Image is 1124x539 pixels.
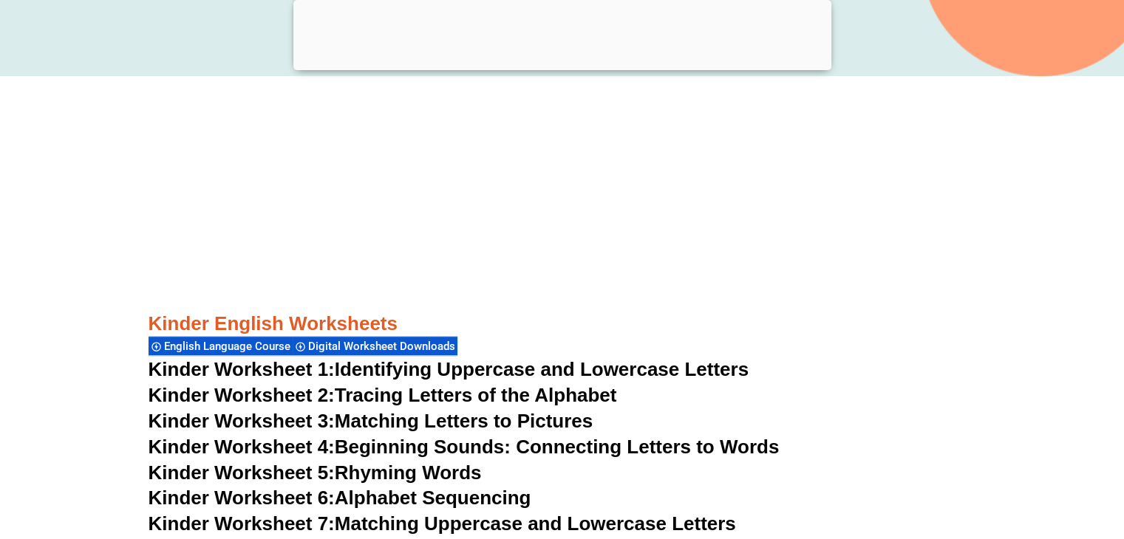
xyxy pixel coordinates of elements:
iframe: Advertisement [149,83,976,297]
a: Kinder Worksheet 6:Alphabet Sequencing [149,487,531,509]
span: Kinder Worksheet 3: [149,410,335,432]
div: English Language Course [149,336,293,356]
a: Kinder Worksheet 2:Tracing Letters of the Alphabet [149,384,617,406]
span: Digital Worksheet Downloads [308,340,460,353]
a: Kinder Worksheet 4:Beginning Sounds: Connecting Letters to Words [149,436,780,458]
span: Kinder Worksheet 4: [149,436,335,458]
span: Kinder Worksheet 7: [149,512,335,535]
a: Kinder Worksheet 3:Matching Letters to Pictures [149,410,593,432]
span: English Language Course [164,340,295,353]
a: Kinder Worksheet 1:Identifying Uppercase and Lowercase Letters [149,358,749,380]
iframe: Chat Widget [1050,404,1124,539]
span: Kinder Worksheet 5: [149,461,335,484]
a: Kinder Worksheet 5:Rhyming Words [149,461,482,484]
h3: Kinder English Worksheets [149,312,976,337]
span: Kinder Worksheet 2: [149,384,335,406]
div: Digital Worksheet Downloads [293,336,457,356]
span: Kinder Worksheet 1: [149,358,335,380]
a: Kinder Worksheet 7:Matching Uppercase and Lowercase Letters [149,512,736,535]
span: Kinder Worksheet 6: [149,487,335,509]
